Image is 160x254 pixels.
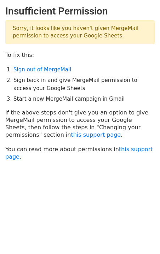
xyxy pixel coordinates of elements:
a: Sign out of MergeMail [13,66,71,73]
h2: Insufficient Permission [5,5,155,17]
p: If the above steps don't give you an option to give MergeMail permission to access your Google Sh... [5,109,155,138]
p: To fix this: [5,51,155,59]
li: Sign back in and give MergeMail permission to access your Google Sheets [13,76,155,92]
p: Sorry, it looks like you haven't given MergeMail permission to access your Google Sheets. [5,20,155,44]
p: You can read more about permissions in . [5,146,155,160]
li: Start a new MergeMail campaign in Gmail [13,95,155,103]
a: this support page [71,131,121,138]
a: this support page [5,146,153,160]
